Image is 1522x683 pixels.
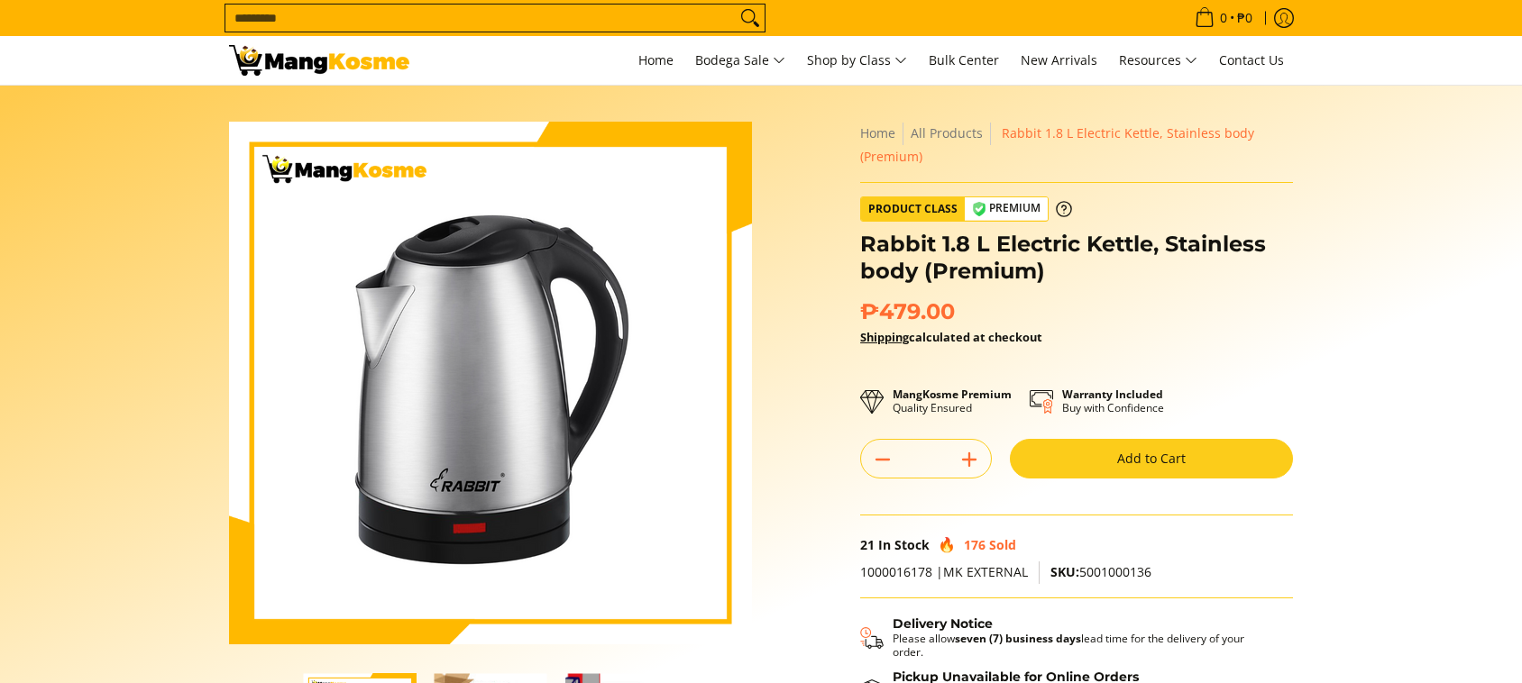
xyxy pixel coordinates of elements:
[1050,563,1151,580] span: 5001000136
[1110,36,1206,85] a: Resources
[1021,51,1097,68] span: New Arrivals
[965,197,1048,220] span: Premium
[860,329,1042,345] strong: calculated at checkout
[860,298,955,325] span: ₱479.00
[964,536,986,553] span: 176
[1012,36,1106,85] a: New Arrivals
[1219,51,1284,68] span: Contact Us
[427,36,1293,85] nav: Main Menu
[860,231,1293,285] h1: Rabbit 1.8 L Electric Kettle, Stainless body (Premium)
[229,122,752,644] img: Rabbit 1.8 L Electric Kettle, Stainless body (Premium)
[861,445,904,474] button: Subtract
[911,124,983,141] a: All Products
[229,45,409,76] img: Rabbit 1.8 L Stainless Electric Kettle (Premium) l Mang Kosme
[860,616,1275,660] button: Shipping & Delivery
[893,615,993,632] strong: Delivery Notice
[629,36,683,85] a: Home
[1050,563,1079,580] span: SKU:
[860,124,1254,165] span: Rabbit 1.8 L Electric Kettle, Stainless body (Premium)
[1234,12,1255,24] span: ₱0
[860,563,1028,580] span: 1000016178 |MK EXTERNAL
[860,329,909,345] a: Shipping
[893,387,1012,402] strong: MangKosme Premium
[1062,387,1164,414] p: Buy with Confidence
[798,36,916,85] a: Shop by Class
[860,122,1293,168] nav: Breadcrumbs
[638,51,674,68] span: Home
[920,36,1008,85] a: Bulk Center
[929,51,999,68] span: Bulk Center
[860,536,875,553] span: 21
[1189,8,1258,28] span: •
[736,5,765,32] button: Search
[1010,439,1293,478] button: Add to Cart
[948,445,991,474] button: Add
[878,536,930,553] span: In Stock
[860,124,895,141] a: Home
[861,197,965,221] span: Product Class
[1217,12,1230,24] span: 0
[686,36,794,85] a: Bodega Sale
[807,50,907,72] span: Shop by Class
[1119,50,1197,72] span: Resources
[860,196,1072,222] a: Product Class Premium
[989,536,1016,553] span: Sold
[1062,387,1163,402] strong: Warranty Included
[893,387,1012,414] p: Quality Ensured
[893,632,1275,659] p: Please allow lead time for the delivery of your order.
[972,202,986,216] img: premium-badge-icon.webp
[695,50,785,72] span: Bodega Sale
[1210,36,1293,85] a: Contact Us
[955,631,1081,646] strong: seven (7) business days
